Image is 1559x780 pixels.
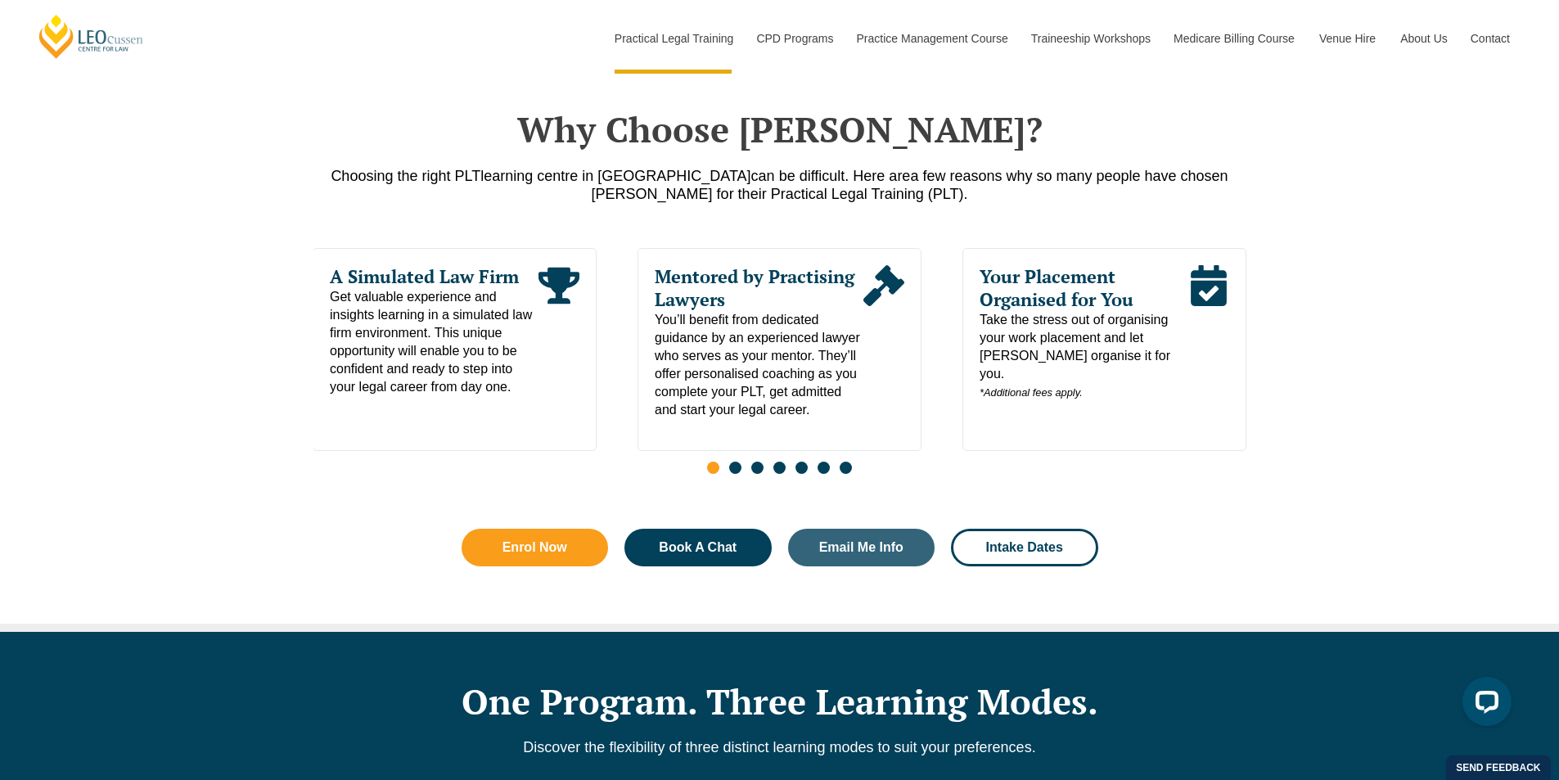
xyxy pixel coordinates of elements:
a: About Us [1388,3,1458,74]
a: [PERSON_NAME] Centre for Law [37,13,146,60]
span: Go to slide 3 [751,462,764,474]
a: Medicare Billing Course [1161,3,1307,74]
a: Venue Hire [1307,3,1388,74]
span: can be difficult. Here are [751,168,911,184]
div: Slides [313,248,1246,484]
p: a few reasons why so many people have chosen [PERSON_NAME] for their Practical Legal Training (PLT). [313,167,1246,203]
div: Read More [863,265,904,419]
span: Your Placement Organised for You [980,265,1188,311]
div: Read More [538,265,579,396]
span: Enrol Now [502,541,567,554]
div: 2 / 7 [638,248,921,451]
a: Practice Management Course [845,3,1019,74]
span: learning centre in [GEOGRAPHIC_DATA] [480,168,750,184]
span: Get valuable experience and insights learning in a simulated law firm environment. This unique op... [330,288,538,396]
a: Book A Chat [624,529,772,566]
span: Go to slide 7 [840,462,852,474]
span: A Simulated Law Firm [330,265,538,288]
span: Go to slide 4 [773,462,786,474]
span: Go to slide 6 [818,462,830,474]
a: Intake Dates [951,529,1098,566]
span: Go to slide 2 [729,462,741,474]
span: Email Me Info [819,541,903,554]
a: Email Me Info [788,529,935,566]
iframe: LiveChat chat widget [1449,670,1518,739]
h2: Why Choose [PERSON_NAME]? [313,109,1246,150]
a: Practical Legal Training [602,3,745,74]
span: Choosing the right PLT [331,168,480,184]
span: Go to slide 5 [795,462,808,474]
span: You’ll benefit from dedicated guidance by an experienced lawyer who serves as your mentor. They’l... [655,311,863,419]
span: Book A Chat [659,541,737,554]
span: Take the stress out of organising your work placement and let [PERSON_NAME] organise it for you. [980,311,1188,402]
a: Traineeship Workshops [1019,3,1161,74]
p: Discover the flexibility of three distinct learning modes to suit your preferences. [313,738,1246,756]
a: Enrol Now [462,529,609,566]
span: Mentored by Practising Lawyers [655,265,863,311]
em: *Additional fees apply. [980,386,1083,399]
div: 3 / 7 [962,248,1246,451]
div: Read More [1187,265,1228,402]
h2: One Program. Three Learning Modes. [313,681,1246,722]
div: 1 / 7 [313,248,597,451]
span: Intake Dates [986,541,1063,554]
a: Contact [1458,3,1522,74]
span: Go to slide 1 [707,462,719,474]
a: CPD Programs [744,3,844,74]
